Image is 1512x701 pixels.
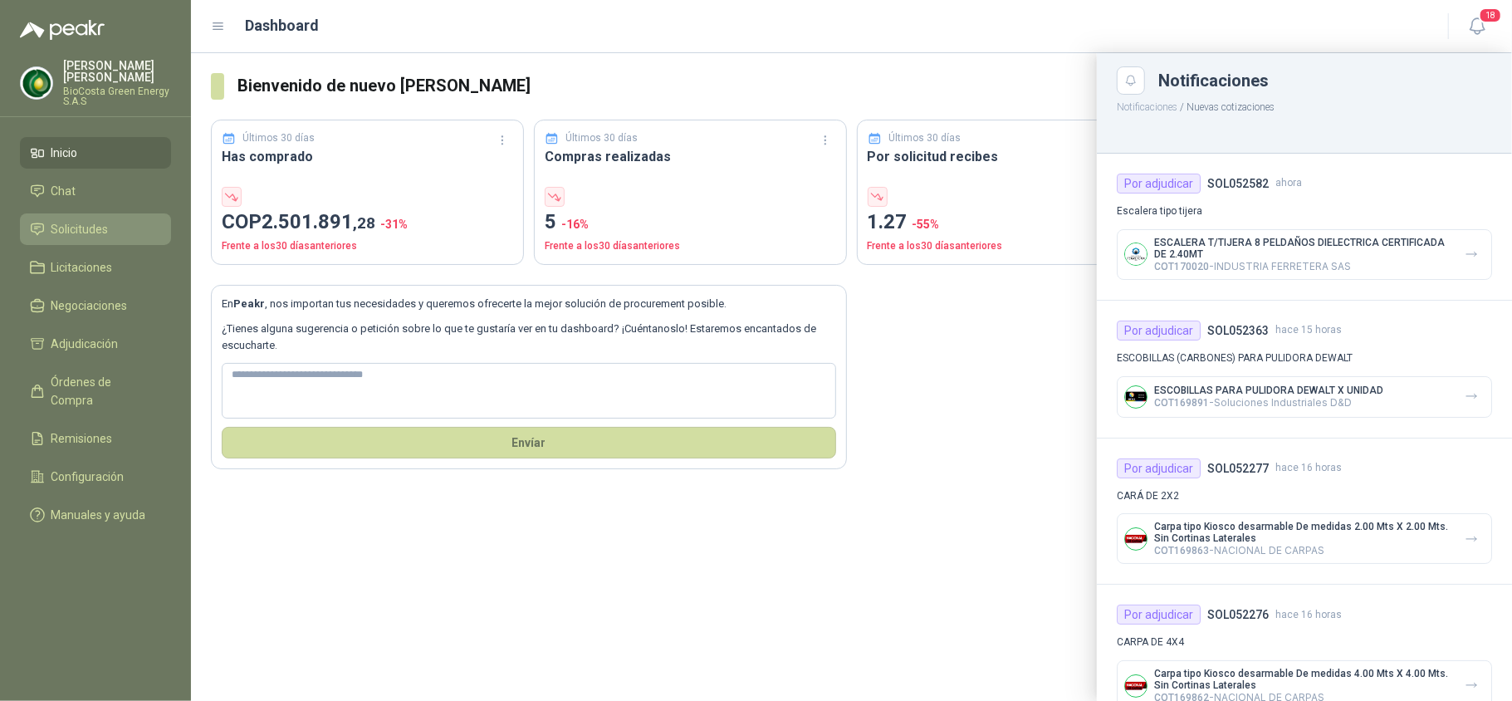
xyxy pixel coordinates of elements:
[51,144,78,162] span: Inicio
[1207,321,1269,340] h4: SOL052363
[51,335,119,353] span: Adjudicación
[20,423,171,454] a: Remisiones
[1207,459,1269,478] h4: SOL052277
[51,373,155,409] span: Órdenes de Compra
[1117,605,1201,625] div: Por adjudicar
[20,20,105,40] img: Logo peakr
[1125,243,1147,265] img: Company Logo
[20,290,171,321] a: Negociaciones
[20,328,171,360] a: Adjudicación
[1154,261,1209,272] span: COT170020
[1275,460,1342,476] span: hace 16 horas
[1154,545,1209,556] span: COT169863
[1154,396,1383,409] p: - Soluciones Industriales D&D
[1154,237,1451,260] p: ESCALERA T/TIJERA 8 PELDAÑOS DIELECTRICA CERTIFICADA DE 2.40MT
[51,220,109,238] span: Solicitudes
[1158,72,1492,89] div: Notificaciones
[21,67,52,99] img: Company Logo
[20,499,171,531] a: Manuales y ayuda
[51,297,128,315] span: Negociaciones
[246,14,320,37] h1: Dashboard
[51,258,113,277] span: Licitaciones
[63,86,171,106] p: BioCosta Green Energy S.A.S
[63,60,171,83] p: [PERSON_NAME] [PERSON_NAME]
[1125,386,1147,408] img: Company Logo
[20,175,171,207] a: Chat
[1117,203,1492,219] p: Escalera tipo tijera
[1117,488,1492,504] p: CARÁ DE 2X2
[1117,458,1201,478] div: Por adjudicar
[1117,101,1177,113] button: Notificaciones
[51,506,146,524] span: Manuales y ayuda
[51,182,76,200] span: Chat
[1117,635,1492,650] p: CARPA DE 4X4
[1125,528,1147,550] img: Company Logo
[1154,521,1451,544] p: Carpa tipo Kiosco desarmable De medidas 2.00 Mts X 2.00 Mts. Sin Cortinas Laterales
[1154,397,1209,409] span: COT169891
[1097,95,1512,115] p: / Nuevas cotizaciones
[1154,544,1451,556] p: - NACIONAL DE CARPAS
[1275,607,1342,623] span: hace 16 horas
[1207,174,1269,193] h4: SOL052582
[1154,668,1451,691] p: Carpa tipo Kiosco desarmable De medidas 4.00 Mts X 4.00 Mts. Sin Cortinas Laterales
[1125,675,1147,697] img: Company Logo
[51,468,125,486] span: Configuración
[20,366,171,416] a: Órdenes de Compra
[1275,175,1302,191] span: ahora
[1207,605,1269,624] h4: SOL052276
[51,429,113,448] span: Remisiones
[20,137,171,169] a: Inicio
[20,213,171,245] a: Solicitudes
[1462,12,1492,42] button: 18
[1275,322,1342,338] span: hace 15 horas
[1117,66,1145,95] button: Close
[1154,385,1383,396] p: ESCOBILLAS PARA PULIDORA DEWALT X UNIDAD
[1117,321,1201,341] div: Por adjudicar
[1154,260,1451,272] p: - INDUSTRIA FERRETERA SAS
[1117,350,1492,366] p: ESCOBILLAS (CARBONES) PARA PULIDORA DEWALT
[20,252,171,283] a: Licitaciones
[1117,174,1201,194] div: Por adjudicar
[20,461,171,493] a: Configuración
[1479,7,1502,23] span: 18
